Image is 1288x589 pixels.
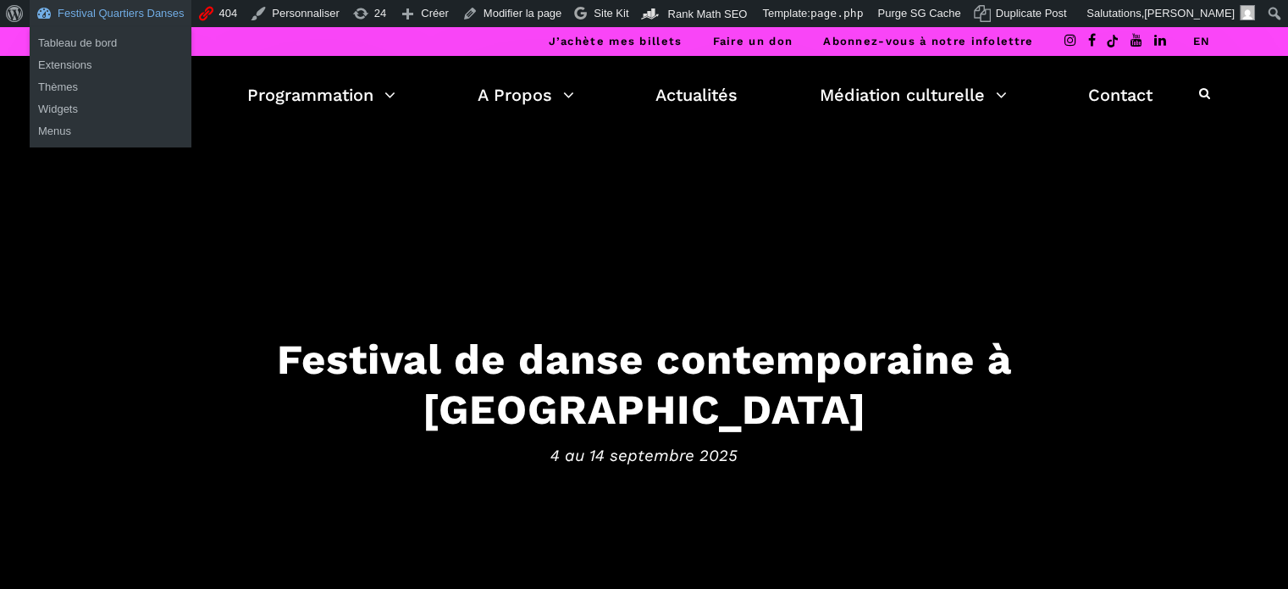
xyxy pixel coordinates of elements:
[1192,35,1210,47] a: EN
[30,98,191,120] a: Widgets
[30,32,191,54] a: Tableau de bord
[119,442,1169,468] span: 4 au 14 septembre 2025
[247,81,395,109] a: Programmation
[30,27,191,81] ul: Festival Quartiers Danses
[820,81,1007,109] a: Médiation culturelle
[30,71,191,147] ul: Festival Quartiers Danses
[1088,81,1153,109] a: Contact
[823,35,1033,47] a: Abonnez-vous à notre infolettre
[548,35,682,47] a: J’achète mes billets
[667,8,747,20] span: Rank Math SEO
[30,54,191,76] a: Extensions
[478,81,574,109] a: A Propos
[594,7,628,19] span: Site Kit
[1144,7,1235,19] span: [PERSON_NAME]
[712,35,793,47] a: Faire un don
[119,335,1169,435] h3: Festival de danse contemporaine à [GEOGRAPHIC_DATA]
[655,81,738,109] a: Actualités
[810,7,864,19] span: page.php
[30,120,191,142] a: Menus
[30,76,191,98] a: Thèmes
